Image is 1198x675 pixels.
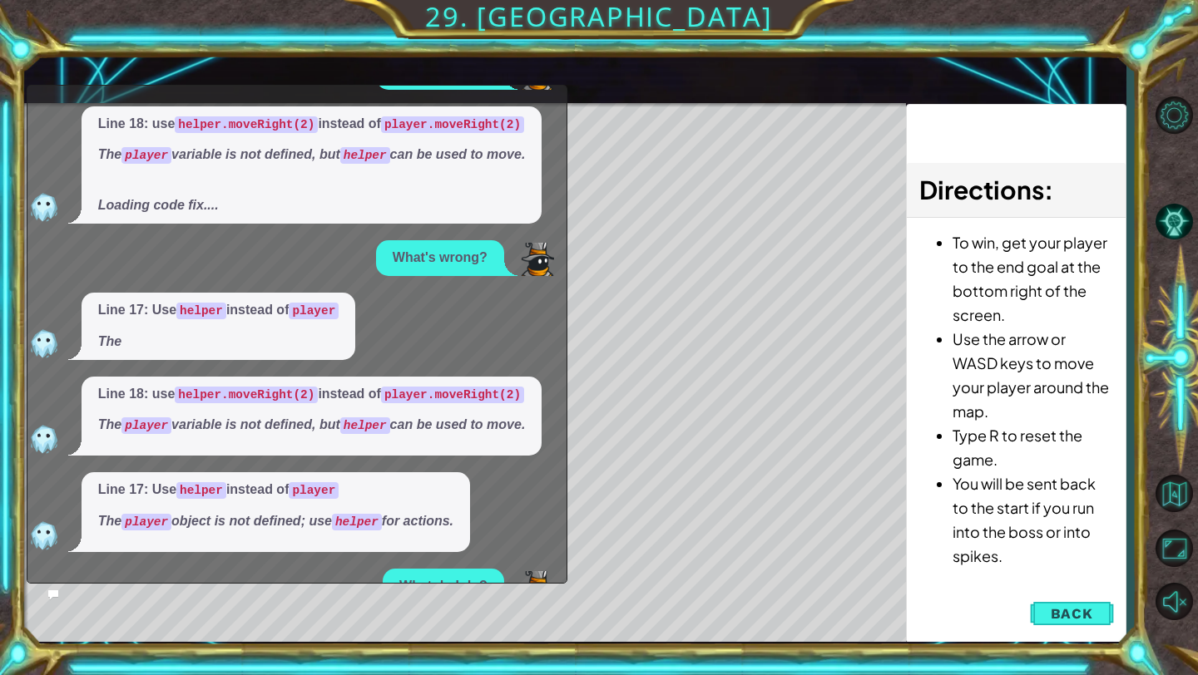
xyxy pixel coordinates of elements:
code: helper [332,514,382,530]
p: Line 17: Use instead of [98,480,453,500]
p: What do I do? [399,577,488,596]
code: player.moveRight(2) [381,116,524,133]
button: Level Options [1150,91,1198,139]
li: Use the arrow or WASD keys to move your player around the map. [953,327,1113,423]
h3: : [919,171,1113,209]
li: To win, get your player to the end goal at the bottom right of the screen. [953,230,1113,327]
p: Line 17: Use instead of [98,301,339,320]
em: The variable is not defined, but can be used to move. [98,147,526,161]
img: AI [27,327,61,360]
code: player.moveRight(2) [381,387,524,403]
em: The variable is not defined, but can be used to move. [98,417,526,431]
button: Unmute [1150,578,1198,626]
p: Line 18: use instead of [98,115,526,134]
code: helper [340,417,390,434]
code: helper.moveRight(2) [175,116,318,133]
em: The [98,334,121,348]
code: helper [176,303,226,319]
a: Back to Map [1150,467,1198,522]
code: player [121,147,171,164]
img: AI [27,422,61,456]
span: Back [1051,605,1093,622]
code: player [289,482,339,499]
p: Line 18: use instead of [98,385,526,404]
span: Directions [919,174,1044,205]
code: helper.moveRight(2) [175,387,318,403]
li: Type R to reset the game. [953,423,1113,471]
em: Loading code fix.... [98,198,219,212]
code: player [121,514,171,530]
button: Back to Map [1150,470,1198,518]
em: The object is not defined; use for actions. [98,514,453,528]
li: You will be sent back to the start if you run into the boss or into spikes. [953,471,1113,568]
code: player [121,417,171,434]
button: Maximize Browser [1150,525,1198,573]
code: helper [176,482,226,499]
p: What's wrong? [393,249,488,268]
img: Player [521,243,554,276]
img: Player [521,571,554,604]
img: AI [27,190,61,224]
button: AI Hint [1150,197,1198,245]
code: player [289,303,339,319]
code: helper [340,147,390,164]
button: Back [1030,597,1114,630]
img: AI [27,519,61,552]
